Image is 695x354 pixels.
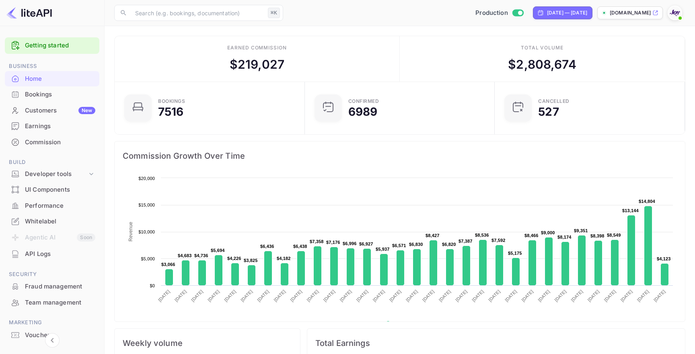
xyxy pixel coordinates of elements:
[538,106,559,117] div: 527
[620,289,633,303] text: [DATE]
[25,282,95,291] div: Fraud management
[639,199,656,204] text: $14,804
[422,289,435,303] text: [DATE]
[5,327,99,342] a: Vouchers
[25,331,95,340] div: Vouchers
[5,198,99,214] div: Performance
[533,6,592,19] div: Click to change the date range period
[5,167,99,181] div: Developer tools
[157,289,171,303] text: [DATE]
[587,289,600,303] text: [DATE]
[5,87,99,102] a: Bookings
[25,201,95,211] div: Performance
[230,55,284,74] div: $ 219,027
[310,239,324,244] text: $7,358
[25,106,95,115] div: Customers
[653,289,666,303] text: [DATE]
[504,289,518,303] text: [DATE]
[5,246,99,262] div: API Logs
[78,107,95,114] div: New
[405,289,419,303] text: [DATE]
[5,135,99,150] div: Commission
[454,289,468,303] text: [DATE]
[5,279,99,295] div: Fraud management
[553,289,567,303] text: [DATE]
[520,289,534,303] text: [DATE]
[348,99,379,104] div: Confirmed
[244,258,258,263] text: $3,825
[256,289,270,303] text: [DATE]
[5,214,99,229] a: Whitelabel
[475,8,508,18] span: Production
[610,9,651,16] p: [DOMAIN_NAME]
[306,289,319,303] text: [DATE]
[487,289,501,303] text: [DATE]
[207,289,220,303] text: [DATE]
[5,295,99,310] a: Team management
[438,289,452,303] text: [DATE]
[426,233,440,238] text: $8,427
[547,9,587,16] div: [DATE] — [DATE]
[260,244,274,249] text: $6,436
[138,229,155,234] text: $10,000
[138,203,155,207] text: $15,000
[409,242,423,247] text: $6,830
[5,119,99,134] div: Earnings
[25,217,95,226] div: Whitelabel
[471,289,485,303] text: [DATE]
[343,241,357,246] text: $6,996
[392,243,406,248] text: $6,571
[123,337,292,350] span: Weekly volume
[393,321,414,327] text: Revenue
[603,289,617,303] text: [DATE]
[45,333,60,348] button: Collapse navigation
[25,185,95,194] div: UI Components
[607,233,621,237] text: $8,549
[5,198,99,213] a: Performance
[323,289,336,303] text: [DATE]
[123,149,677,162] span: Commission Growth Over Time
[5,270,99,279] span: Security
[227,44,287,51] div: Earned commission
[557,235,572,239] text: $8,174
[25,74,95,84] div: Home
[538,99,570,104] div: CANCELLED
[668,6,681,19] img: With Joy
[574,228,588,233] text: $9,351
[491,238,506,243] text: $7,592
[636,289,650,303] text: [DATE]
[174,289,187,303] text: [DATE]
[158,99,185,104] div: Bookings
[223,289,237,303] text: [DATE]
[289,289,303,303] text: [DATE]
[442,242,456,247] text: $6,820
[541,230,555,235] text: $9,000
[5,37,99,54] div: Getting started
[459,239,473,244] text: $7,387
[141,256,155,261] text: $5,000
[5,246,99,261] a: API Logs
[240,289,253,303] text: [DATE]
[326,240,340,245] text: $7,176
[5,182,99,198] div: UI Components
[372,289,386,303] text: [DATE]
[5,279,99,294] a: Fraud management
[5,182,99,197] a: UI Components
[622,208,639,213] text: $13,144
[25,122,95,131] div: Earnings
[570,289,584,303] text: [DATE]
[268,8,280,18] div: ⌘K
[5,214,99,229] div: Whitelabel
[590,233,605,238] text: $8,398
[508,251,522,256] text: $5,175
[5,87,99,102] div: Bookings
[25,298,95,307] div: Team management
[524,233,539,238] text: $8,466
[389,289,402,303] text: [DATE]
[128,222,134,241] text: Revenue
[657,256,671,261] text: $4,123
[5,295,99,311] div: Team management
[178,253,192,258] text: $4,683
[315,337,677,350] span: Total Earnings
[25,90,95,99] div: Bookings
